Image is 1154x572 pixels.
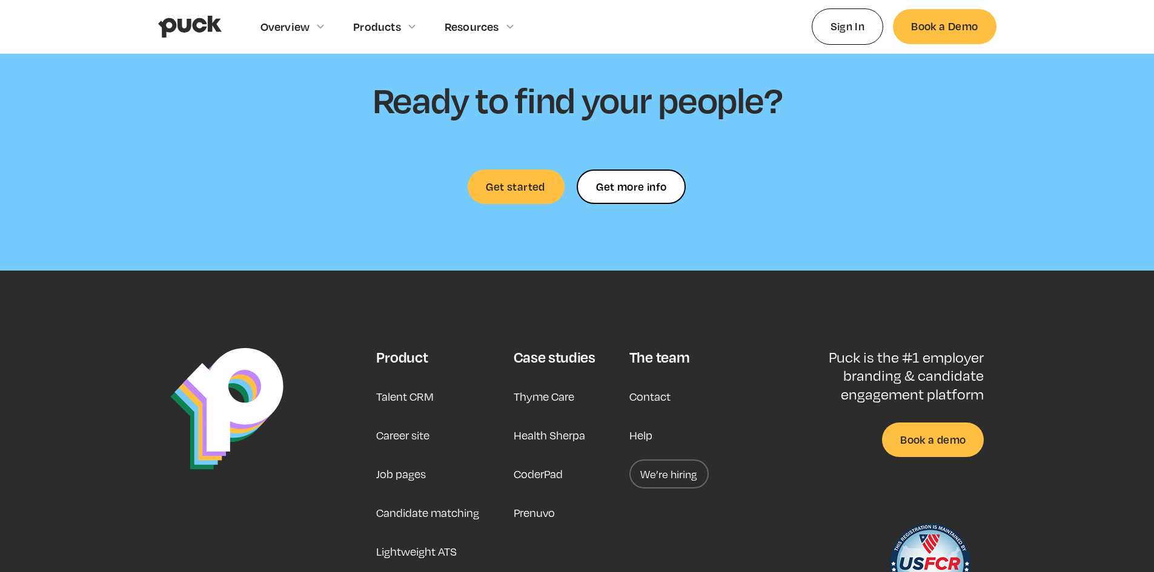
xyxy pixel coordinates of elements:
[893,9,996,44] a: Book a Demo
[514,421,585,450] a: Health Sherpa
[629,421,652,450] a: Help
[376,498,479,527] a: Candidate matching
[373,78,782,120] h2: Ready to find your people?
[514,459,563,488] a: CoderPad
[629,459,709,488] a: We’re hiring
[376,537,457,566] a: Lightweight ATS
[376,421,429,450] a: Career site
[468,169,565,204] a: Get started
[577,169,686,204] form: Ready to find your people
[376,382,434,411] a: Talent CRM
[376,459,426,488] a: Job pages
[812,8,884,44] a: Sign In
[514,382,574,411] a: Thyme Care
[376,348,428,366] div: Product
[577,169,686,204] a: Get more info
[353,20,401,33] div: Products
[170,348,284,470] img: Puck Logo
[789,348,984,403] p: Puck is the #1 employer branding & candidate engagement platform
[260,20,310,33] div: Overview
[514,348,595,366] div: Case studies
[882,422,984,457] a: Book a demo
[629,348,689,366] div: The team
[445,20,499,33] div: Resources
[514,498,555,527] a: Prenuvo
[629,382,671,411] a: Contact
